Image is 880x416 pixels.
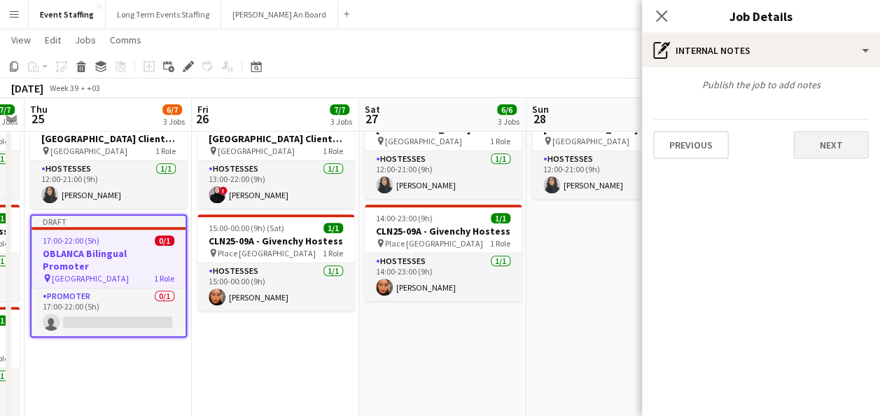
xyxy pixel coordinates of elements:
app-card-role: Hostesses1/113:00-22:00 (9h)![PERSON_NAME] [197,161,354,209]
span: 0/1 [155,235,174,246]
h3: Job Details [642,7,880,25]
div: +03 [87,83,100,93]
h3: OBLANCA Bilingual Promoter [32,247,186,272]
a: Jobs [69,31,102,49]
span: [GEOGRAPHIC_DATA] [52,273,129,284]
span: [GEOGRAPHIC_DATA] [385,136,462,146]
div: [DATE] [11,81,43,95]
span: 7/7 [330,104,349,115]
span: 14:00-23:00 (9h) [376,213,433,223]
span: Place [GEOGRAPHIC_DATA] [218,248,316,258]
span: Sat [365,103,380,116]
span: Place [GEOGRAPHIC_DATA] [385,238,483,249]
button: Next [793,131,869,159]
app-card-role: Hostesses1/112:00-21:00 (9h)[PERSON_NAME] [30,161,187,209]
div: Publish the job to add notes [642,78,880,91]
button: Event Staffing [29,1,106,28]
h3: LVM25-08B - Louis Vuitton [GEOGRAPHIC_DATA] Client Advisor [197,120,354,145]
span: 1 Role [154,273,174,284]
div: 3 Jobs [163,116,185,127]
div: 3 Jobs [330,116,352,127]
span: ! [219,186,228,195]
button: Previous [653,131,729,159]
app-card-role: Promoter0/117:00-22:00 (5h) [32,289,186,336]
span: Fri [197,103,209,116]
div: Internal notes [642,34,880,67]
span: Sun [532,103,549,116]
span: Edit [45,34,61,46]
div: Draft [32,216,186,227]
app-job-card: 13:00-22:00 (9h)1/1LVM25-08B - Louis Vuitton [GEOGRAPHIC_DATA] Client Advisor [GEOGRAPHIC_DATA]1 ... [197,99,354,209]
app-job-card: 14:00-23:00 (9h)1/1CLN25-09A - Givenchy Hostess Place [GEOGRAPHIC_DATA]1 RoleHostesses1/114:00-23... [365,204,522,301]
app-job-card: Draft17:00-22:00 (5h)0/1OBLANCA Bilingual Promoter [GEOGRAPHIC_DATA]1 RolePromoter0/117:00-22:00 ... [30,214,187,338]
span: 1 Role [490,136,510,146]
h3: LVM25-09B - Louis Vuitton [GEOGRAPHIC_DATA] Client Advisor [30,120,187,145]
a: View [6,31,36,49]
app-card-role: Hostesses1/112:00-21:00 (9h)[PERSON_NAME] [365,151,522,199]
app-job-card: 12:00-21:00 (9h)1/1LVM25-09B - Louis Vuitton [GEOGRAPHIC_DATA] Client Advisor [GEOGRAPHIC_DATA]1 ... [30,99,187,209]
app-card-role: Hostesses1/114:00-23:00 (9h)[PERSON_NAME] [365,254,522,301]
h3: CLN25-09A - Givenchy Hostess [197,235,354,247]
span: 25 [28,111,48,127]
span: 6/6 [497,104,517,115]
span: Thu [30,103,48,116]
span: 17:00-22:00 (5h) [43,235,99,246]
h3: CLN25-09A - Givenchy Hostess [365,225,522,237]
span: View [11,34,31,46]
span: 1/1 [323,223,343,233]
span: 1 Role [323,146,343,156]
span: 1 Role [490,238,510,249]
span: [GEOGRAPHIC_DATA] [552,136,629,146]
span: 1/1 [491,213,510,223]
span: 28 [530,111,549,127]
span: 27 [363,111,380,127]
span: 26 [195,111,209,127]
span: 1 Role [323,248,343,258]
app-card-role: Hostesses1/112:00-21:00 (9h)[PERSON_NAME] [532,151,689,199]
app-job-card: 12:00-21:00 (9h)1/1LVM25-09B - Louis Vuitton [GEOGRAPHIC_DATA] Client Advisor [GEOGRAPHIC_DATA]1 ... [365,90,522,199]
div: 3 Jobs [498,116,519,127]
span: Week 39 [46,83,81,93]
span: 15:00-00:00 (9h) (Sat) [209,223,284,233]
span: 6/7 [162,104,182,115]
a: Comms [104,31,147,49]
span: Comms [110,34,141,46]
span: [GEOGRAPHIC_DATA] [218,146,295,156]
app-card-role: Hostesses1/115:00-00:00 (9h)[PERSON_NAME] [197,263,354,311]
button: Long Term Events Staffing [106,1,221,28]
button: [PERSON_NAME] An Board [221,1,338,28]
app-job-card: 15:00-00:00 (9h) (Sat)1/1CLN25-09A - Givenchy Hostess Place [GEOGRAPHIC_DATA]1 RoleHostesses1/115... [197,214,354,311]
span: Jobs [75,34,96,46]
span: 1 Role [155,146,176,156]
span: [GEOGRAPHIC_DATA] [50,146,127,156]
app-job-card: 12:00-21:00 (9h)1/1LVM25-09B - Louis Vuitton [GEOGRAPHIC_DATA] Client Advisor [GEOGRAPHIC_DATA]1 ... [532,90,689,199]
a: Edit [39,31,67,49]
